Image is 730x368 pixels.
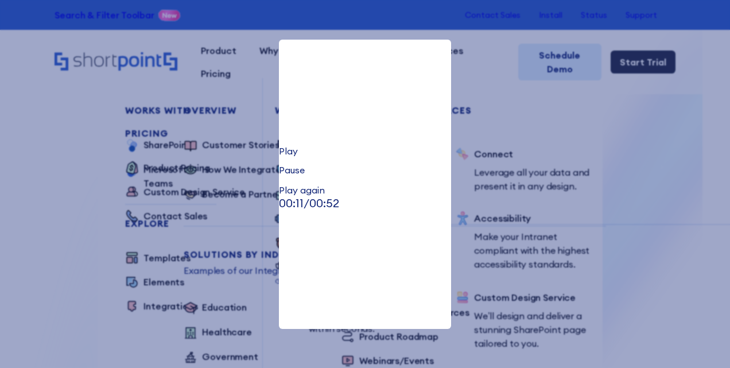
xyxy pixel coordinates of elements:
div: Play again [279,185,451,195]
span: 00:11 [279,196,304,210]
video: Your browser does not support the video tag. [279,40,451,126]
div: Play [279,146,451,156]
div: Pause [279,165,451,175]
span: 00:52 [309,196,339,210]
p: / [279,195,451,212]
